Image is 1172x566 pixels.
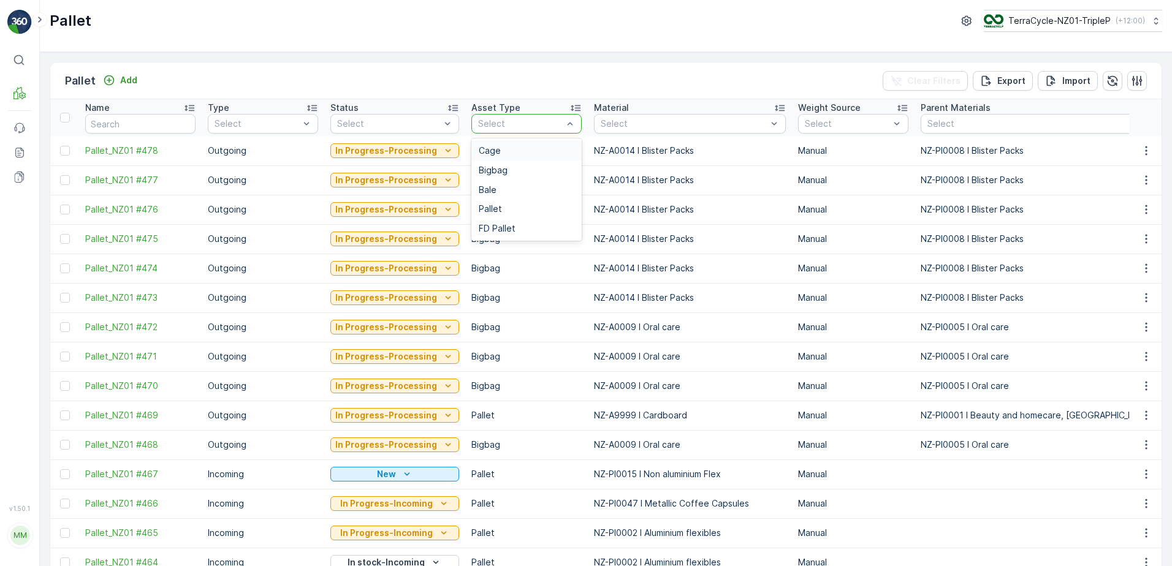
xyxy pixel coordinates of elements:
a: Pallet_NZ01 #466 [85,497,196,510]
p: Manual [798,380,908,392]
span: Bigbag [479,165,508,175]
p: Manual [798,527,908,539]
p: In Progress-Incoming [340,497,433,510]
span: Pallet_NZ01 #469 [85,409,196,421]
p: Outgoing [208,174,318,186]
button: Import [1038,71,1098,91]
p: In Progress-Processing [335,262,437,274]
button: TerraCycle-NZ01-TripleP(+12:00) [984,10,1162,32]
p: Manual [798,174,908,186]
p: Select [478,118,563,130]
p: Status [330,102,359,114]
a: Pallet_NZ01 #473 [85,292,196,304]
p: In Progress-Processing [335,174,437,186]
button: In Progress-Processing [330,379,459,393]
p: NZ-A0014 I Blister Packs [594,203,786,216]
p: Manual [798,468,908,480]
button: In Progress-Processing [330,261,459,276]
span: Pallet_NZ01 #475 [85,233,196,245]
p: Outgoing [208,203,318,216]
img: logo [7,10,32,34]
span: Pallet_NZ01 #471 [85,350,196,363]
button: In Progress-Processing [330,349,459,364]
input: Search [85,114,196,134]
button: In Progress-Processing [330,290,459,305]
p: In Progress-Processing [335,380,437,392]
button: New [330,467,459,481]
span: v 1.50.1 [7,505,32,512]
p: In Progress-Processing [335,350,437,363]
p: Manual [798,145,908,157]
p: Manual [798,350,908,363]
a: Pallet_NZ01 #476 [85,203,196,216]
p: Outgoing [208,350,318,363]
p: Manual [798,321,908,333]
p: Manual [798,233,908,245]
button: In Progress-Incoming [330,526,459,540]
p: Asset Type [471,102,520,114]
span: Pallet_NZ01 #467 [85,468,196,480]
p: Add [120,74,137,86]
p: Incoming [208,468,318,480]
div: Toggle Row Selected [60,381,70,391]
p: Manual [798,292,908,304]
p: NZ-A0014 I Blister Packs [594,233,786,245]
p: Manual [798,262,908,274]
p: NZ-A9999 I Cardboard [594,409,786,421]
p: New [377,468,396,480]
p: Bigbag [471,292,582,304]
button: In Progress-Processing [330,232,459,246]
div: Toggle Row Selected [60,263,70,273]
span: Pallet_NZ01 #477 [85,174,196,186]
p: NZ-A0009 I Oral care [594,439,786,451]
span: FD Pallet [479,224,516,233]
p: NZ-A0009 I Oral care [594,350,786,363]
span: Pallet [479,204,502,214]
p: NZ-A0014 I Blister Packs [594,262,786,274]
p: Bigbag [471,350,582,363]
span: Pallet_NZ01 #474 [85,262,196,274]
p: Manual [798,409,908,421]
a: Pallet_NZ01 #470 [85,380,196,392]
p: Outgoing [208,439,318,451]
p: Pallet [471,527,582,539]
button: Export [973,71,1033,91]
p: NZ-PI0002 I Aluminium flexibles [594,527,786,539]
p: Select [601,118,767,130]
p: NZ-A0014 I Blister Packs [594,174,786,186]
button: In Progress-Processing [330,143,459,158]
a: Pallet_NZ01 #465 [85,527,196,539]
button: MM [7,515,32,556]
p: Export [997,75,1025,87]
button: In Progress-Processing [330,202,459,217]
p: NZ-PI0015 I Non aluminium Flex [594,468,786,480]
p: NZ-A0009 I Oral care [594,321,786,333]
div: Toggle Row Selected [60,469,70,479]
p: TerraCycle-NZ01-TripleP [1008,15,1111,27]
p: Select [805,118,889,130]
button: Add [98,73,142,88]
p: Manual [798,439,908,451]
p: Pallet [471,497,582,510]
p: Outgoing [208,321,318,333]
p: NZ-A0014 I Blister Packs [594,292,786,304]
p: Weight Source [798,102,861,114]
a: Pallet_NZ01 #478 [85,145,196,157]
p: Manual [798,497,908,510]
p: NZ-A0014 I Blister Packs [594,145,786,157]
span: Bale [479,185,497,195]
div: Toggle Row Selected [60,528,70,538]
p: In Progress-Processing [335,145,437,157]
p: Outgoing [208,409,318,421]
p: In Progress-Processing [335,292,437,304]
a: Pallet_NZ01 #468 [85,439,196,451]
p: Outgoing [208,233,318,245]
button: In Progress-Incoming [330,496,459,511]
button: In Progress-Processing [330,408,459,423]
p: NZ-A0009 I Oral care [594,380,786,392]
